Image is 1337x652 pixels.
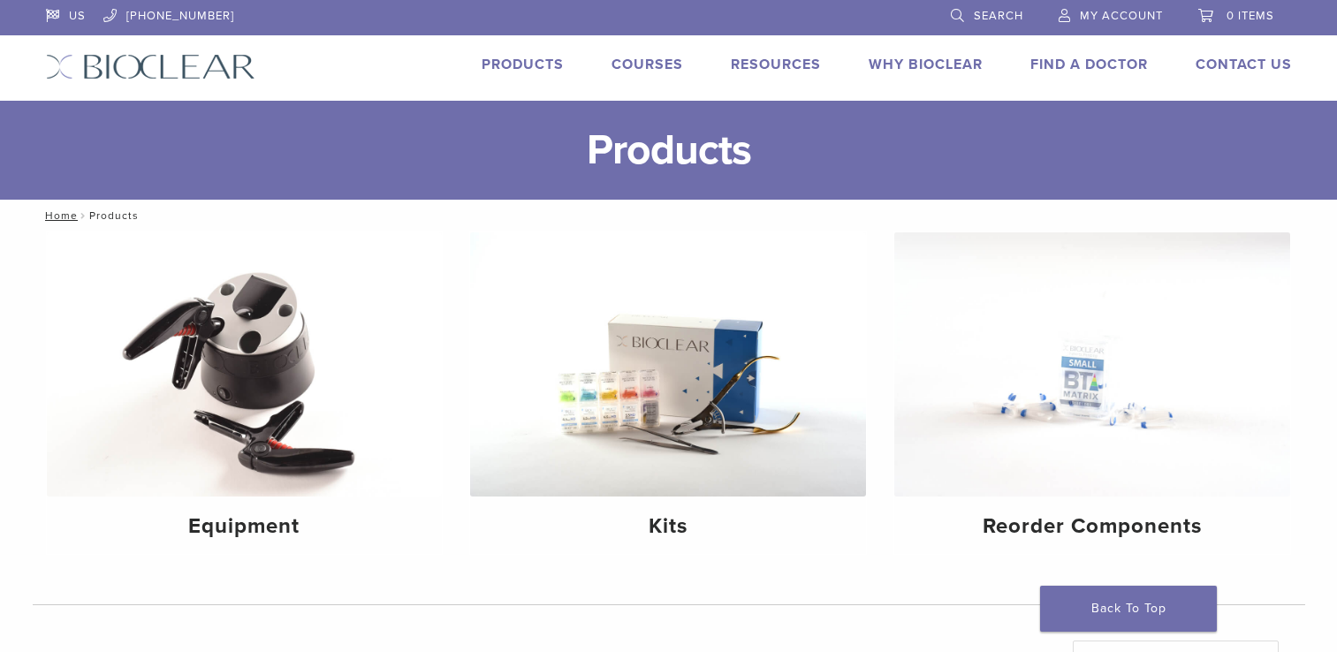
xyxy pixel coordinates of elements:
a: Courses [612,56,683,73]
img: Kits [470,232,866,497]
a: Equipment [47,232,443,554]
h4: Equipment [61,511,429,542]
a: Kits [470,232,866,554]
a: Resources [731,56,821,73]
a: Why Bioclear [869,56,983,73]
nav: Products [33,200,1305,231]
h4: Reorder Components [908,511,1276,542]
a: Find A Doctor [1030,56,1148,73]
span: / [78,211,89,220]
a: Products [482,56,564,73]
a: Contact Us [1196,56,1292,73]
span: 0 items [1227,9,1274,23]
a: Back To Top [1040,586,1217,632]
img: Reorder Components [894,232,1290,497]
a: Reorder Components [894,232,1290,554]
span: My Account [1080,9,1163,23]
span: Search [974,9,1023,23]
img: Equipment [47,232,443,497]
a: Home [40,209,78,222]
h4: Kits [484,511,852,542]
img: Bioclear [46,54,255,80]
